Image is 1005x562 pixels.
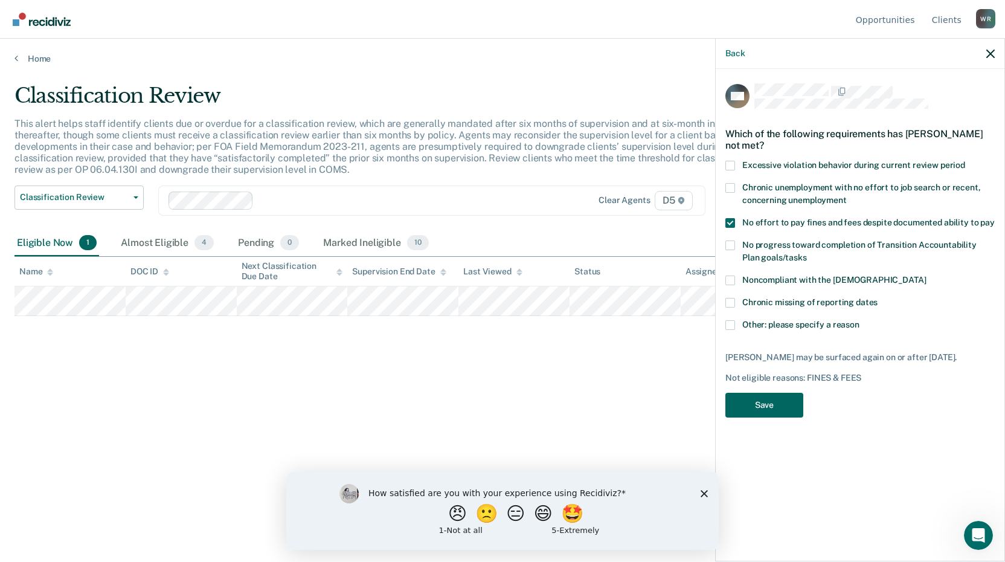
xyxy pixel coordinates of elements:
[242,261,343,282] div: Next Classification Due Date
[742,320,859,329] span: Other: please specify a reason
[14,83,768,118] div: Classification Review
[725,352,995,363] div: [PERSON_NAME] may be surfaced again on or after [DATE].
[79,235,97,251] span: 1
[655,191,693,210] span: D5
[14,230,99,257] div: Eligible Now
[118,230,216,257] div: Almost Eligible
[19,266,53,277] div: Name
[725,118,995,161] div: Which of the following requirements has [PERSON_NAME] not met?
[236,230,301,257] div: Pending
[463,266,522,277] div: Last Viewed
[280,235,299,251] span: 0
[725,48,745,59] button: Back
[321,230,431,257] div: Marked Ineligible
[976,9,995,28] div: W R
[725,373,995,383] div: Not eligible reasons: FINES & FEES
[742,275,926,285] span: Noncompliant with the [DEMOGRAPHIC_DATA]
[286,472,719,550] iframe: Survey by Kim from Recidiviz
[130,266,169,277] div: DOC ID
[742,160,965,170] span: Excessive violation behavior during current review period
[742,297,878,307] span: Chronic missing of reporting dates
[407,235,429,251] span: 10
[976,9,995,28] button: Profile dropdown button
[599,195,650,205] div: Clear agents
[352,266,446,277] div: Supervision End Date
[574,266,600,277] div: Status
[14,118,755,176] p: This alert helps staff identify clients due or overdue for a classification review, which are gen...
[742,182,981,205] span: Chronic unemployment with no effort to job search or recent, concerning unemployment
[13,13,71,26] img: Recidiviz
[725,393,803,418] button: Save
[194,235,214,251] span: 4
[14,53,991,64] a: Home
[20,192,129,202] span: Classification Review
[964,521,993,550] iframe: Intercom live chat
[686,266,742,277] div: Assigned to
[742,240,977,262] span: No progress toward completion of Transition Accountability Plan goals/tasks
[742,218,995,227] span: No effort to pay fines and fees despite documented ability to pay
